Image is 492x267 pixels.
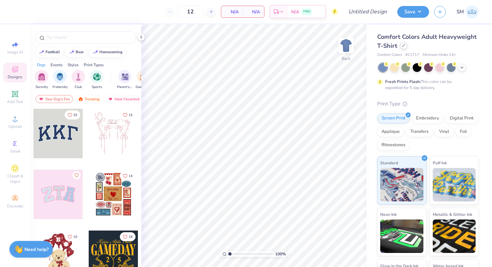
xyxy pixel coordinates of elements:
[51,62,63,68] div: Events
[90,70,103,90] div: filter for Sports
[3,173,27,184] span: Clipart & logos
[457,5,479,18] a: SM
[75,85,82,90] span: Club
[69,50,74,54] img: trend_line.gif
[78,97,83,101] img: trending.gif
[136,85,151,90] span: Game Day
[73,171,81,179] button: Like
[117,70,133,90] div: filter for Parent's Weekend
[120,232,136,241] button: Like
[65,232,80,241] button: Like
[120,171,136,180] button: Like
[35,85,48,90] span: Sorority
[385,79,468,91] div: This color can be expedited for 5 day delivery.
[117,70,133,90] button: filter button
[7,99,23,104] span: Add Text
[291,8,299,15] span: N/A
[10,149,20,154] span: Greek
[129,174,133,178] span: 14
[140,73,147,81] img: Game Day Image
[385,79,421,84] strong: Fresh Prints Flash:
[53,70,68,90] button: filter button
[377,33,477,50] span: Comfort Colors Adult Heavyweight T-Shirt
[445,113,478,123] div: Digital Print
[65,47,87,57] button: bear
[75,73,82,81] img: Club Image
[84,62,104,68] div: Print Types
[99,50,122,54] div: homecoming
[433,168,476,201] img: Puff Ink
[423,52,456,58] span: Minimum Order: 24 +
[342,56,350,62] div: Back
[343,5,392,18] input: Untitled Design
[73,113,77,117] span: 33
[377,52,402,58] span: Comfort Colors
[412,113,443,123] div: Embroidery
[92,85,102,90] span: Sports
[93,73,101,81] img: Sports Image
[435,127,454,137] div: Vinyl
[129,235,133,239] span: 18
[380,211,397,218] span: Neon Ink
[136,70,151,90] div: filter for Game Day
[433,211,472,218] span: Metallic & Glitter Ink
[377,140,410,150] div: Rhinestones
[93,50,98,54] img: trend_line.gif
[65,110,80,119] button: Like
[466,5,479,18] img: Sharlize Moayedi
[121,73,129,81] img: Parent's Weekend Image
[35,47,63,57] button: football
[247,8,260,15] span: N/A
[38,97,44,101] img: most_fav.gif
[380,168,423,201] img: Standard
[303,9,310,14] span: FREE
[53,85,68,90] span: Fraternity
[68,62,79,68] div: Styles
[117,85,133,90] span: Parent's Weekend
[35,70,48,90] div: filter for Sorority
[380,219,423,253] img: Neon Ink
[76,50,84,54] div: bear
[8,124,22,129] span: Upload
[46,34,132,41] input: Try "Alpha"
[275,251,286,257] span: 100 %
[225,8,239,15] span: N/A
[72,70,85,90] button: filter button
[90,70,103,90] button: filter button
[377,100,479,108] div: Print Type
[39,50,44,54] img: trend_line.gif
[129,113,133,117] span: 15
[120,110,136,119] button: Like
[89,47,126,57] button: homecoming
[397,6,429,18] button: Save
[105,95,143,103] div: Most Favorited
[456,127,471,137] div: Foil
[35,95,73,103] div: Your Org's Fav
[377,113,410,123] div: Screen Print
[73,235,77,239] span: 10
[75,95,103,103] div: Trending
[377,127,404,137] div: Applique
[72,70,85,90] div: filter for Club
[56,73,64,81] img: Fraternity Image
[177,6,203,18] input: – –
[433,219,476,253] img: Metallic & Glitter Ink
[53,70,68,90] div: filter for Fraternity
[24,246,49,253] strong: Need help?
[8,74,22,80] span: Designs
[38,73,46,81] img: Sorority Image
[405,52,419,58] span: # C1717
[433,159,447,166] span: Puff Ink
[380,159,398,166] span: Standard
[37,62,46,68] div: Orgs
[108,97,113,101] img: most_fav.gif
[7,203,23,209] span: Decorate
[457,8,464,16] span: SM
[136,70,151,90] button: filter button
[7,50,23,55] span: Image AI
[406,127,433,137] div: Transfers
[46,50,60,54] div: football
[339,39,353,52] img: Back
[35,70,48,90] button: filter button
